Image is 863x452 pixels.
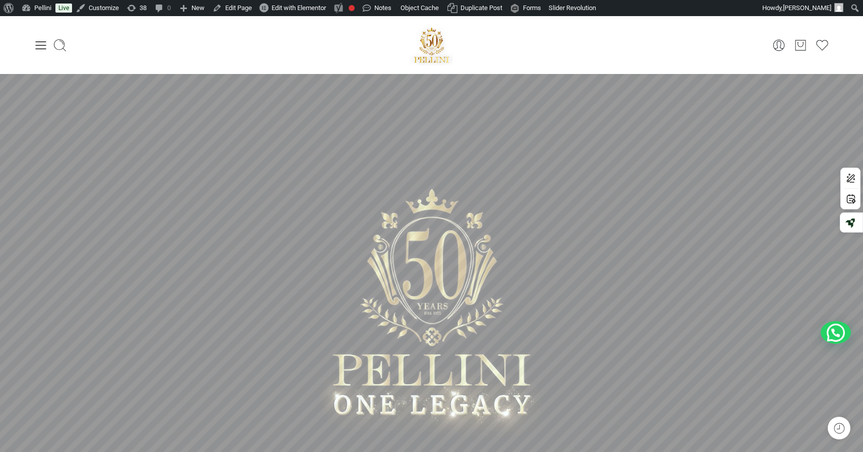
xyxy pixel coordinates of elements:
span: Slider Revolution [549,4,596,12]
span: [PERSON_NAME] [783,4,831,12]
div: Focus keyphrase not set [349,5,355,11]
a: Pellini - [410,24,453,66]
span: Edit with Elementor [272,4,326,12]
img: Pellini [410,24,453,66]
a: Live [55,4,72,13]
a: My Account [772,38,786,52]
a: Wishlist [815,38,829,52]
a: Cart [793,38,808,52]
